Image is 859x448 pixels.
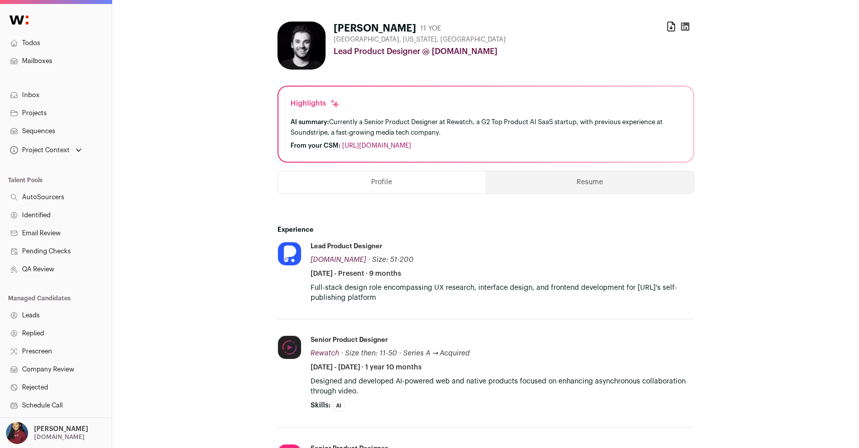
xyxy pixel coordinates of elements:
span: · [399,348,401,358]
h2: Experience [277,226,694,234]
div: 11 YOE [420,24,441,34]
a: [URL][DOMAIN_NAME] [342,142,411,149]
span: · Size then: 11-50 [341,350,397,357]
p: Full-stack design role encompassing UX research, interface design, and frontend development for [... [311,283,694,303]
span: · Size: 51-200 [368,256,414,263]
button: Open dropdown [4,422,90,444]
span: From your CSM: [291,142,341,149]
p: [PERSON_NAME] [34,425,88,433]
div: Lead Product Designer [311,242,382,251]
li: AI [333,400,345,411]
span: [DOMAIN_NAME] [311,256,366,263]
div: Currently a Senior Product Designer at Rewatch, a G2 Top Product AI SaaS startup, with previous e... [291,117,681,138]
span: Series A → Acquired [403,350,470,357]
img: Wellfound [4,10,34,30]
p: [DOMAIN_NAME] [34,433,85,441]
h1: [PERSON_NAME] [334,22,416,36]
button: Open dropdown [8,143,84,157]
span: [DATE] - [DATE] · 1 year 10 months [311,362,422,372]
span: Rewatch [311,350,339,357]
div: Senior Product Designer [311,335,388,344]
div: Project Context [8,146,70,154]
img: 35897e55cf46609e4452b0a3188d5476c85db60c172d99e9af54dda21e0f98e8 [277,22,326,70]
span: [DATE] - Present · 9 months [311,269,401,279]
span: [GEOGRAPHIC_DATA], [US_STATE], [GEOGRAPHIC_DATA] [334,36,506,44]
button: Profile [278,171,486,193]
img: a4d300f14c05356a6871a798f06ace6a91a8c3498b4912417e0aa927b8d2817b.jpg [278,336,301,359]
img: f1088c4f977bf40dfb7c379e4ee872ac87bf4a0b7fb10601b1daabbbd617f356 [278,242,301,265]
div: Highlights [291,99,340,109]
span: Skills: [311,400,331,410]
button: Resume [486,171,694,193]
img: 10010497-medium_jpg [6,422,28,444]
div: Lead Product Designer @ [DOMAIN_NAME] [334,46,694,58]
span: AI summary: [291,119,329,125]
p: Designed and developed AI-powered web and native products focused on enhancing asynchronous colla... [311,376,694,396]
